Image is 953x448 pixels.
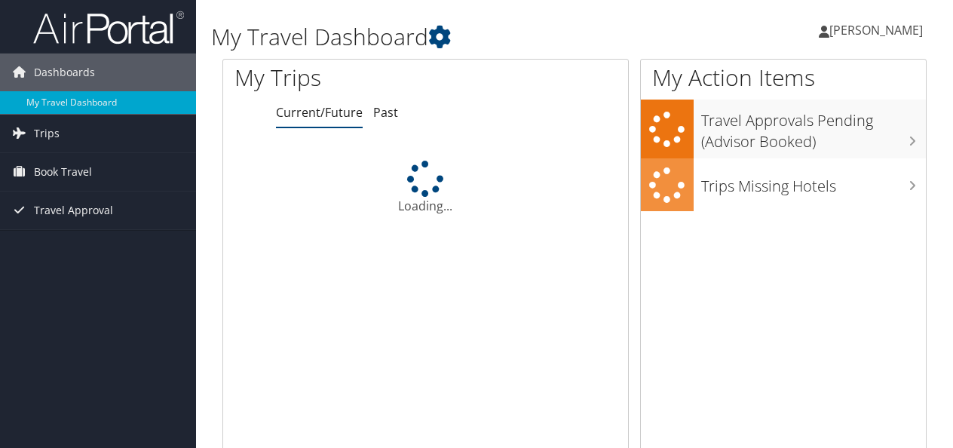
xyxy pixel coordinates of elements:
h1: My Action Items [641,62,926,94]
img: airportal-logo.png [33,10,184,45]
a: Travel Approvals Pending (Advisor Booked) [641,100,926,158]
span: Trips [34,115,60,152]
a: [PERSON_NAME] [819,8,938,53]
a: Current/Future [276,104,363,121]
a: Trips Missing Hotels [641,158,926,212]
h3: Trips Missing Hotels [701,168,926,197]
h1: My Trips [234,62,448,94]
a: Past [373,104,398,121]
span: Travel Approval [34,192,113,229]
span: Dashboards [34,54,95,91]
div: Loading... [223,161,628,215]
h3: Travel Approvals Pending (Advisor Booked) [701,103,926,152]
h1: My Travel Dashboard [211,21,696,53]
span: Book Travel [34,153,92,191]
span: [PERSON_NAME] [829,22,923,38]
